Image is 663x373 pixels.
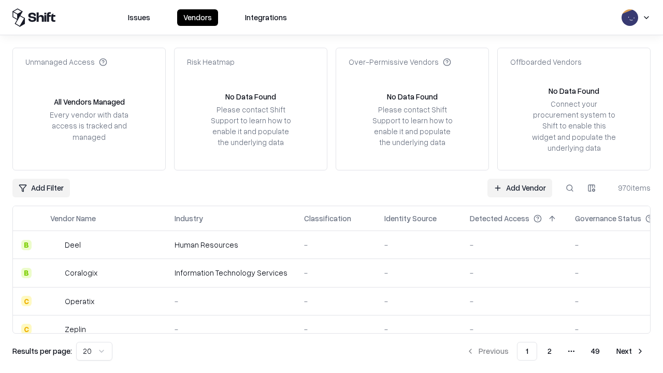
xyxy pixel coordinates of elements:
[539,342,560,361] button: 2
[175,296,287,307] div: -
[175,213,203,224] div: Industry
[50,240,61,250] img: Deel
[575,213,641,224] div: Governance Status
[239,9,293,26] button: Integrations
[122,9,156,26] button: Issues
[387,91,438,102] div: No Data Found
[12,346,72,356] p: Results per page:
[470,267,558,278] div: -
[225,91,276,102] div: No Data Found
[470,239,558,250] div: -
[208,104,294,148] div: Please contact Shift Support to learn how to enable it and populate the underlying data
[531,98,617,153] div: Connect your procurement system to Shift to enable this widget and populate the underlying data
[50,324,61,334] img: Zeplin
[510,56,582,67] div: Offboarded Vendors
[487,179,552,197] a: Add Vendor
[349,56,451,67] div: Over-Permissive Vendors
[304,213,351,224] div: Classification
[21,268,32,278] div: B
[21,324,32,334] div: C
[470,213,529,224] div: Detected Access
[12,179,70,197] button: Add Filter
[46,109,132,142] div: Every vendor with data access is tracked and managed
[384,213,437,224] div: Identity Source
[25,56,107,67] div: Unmanaged Access
[175,324,287,335] div: -
[369,104,455,148] div: Please contact Shift Support to learn how to enable it and populate the underlying data
[470,324,558,335] div: -
[609,182,651,193] div: 970 items
[175,267,287,278] div: Information Technology Services
[610,342,651,361] button: Next
[65,296,94,307] div: Operatix
[460,342,651,361] nav: pagination
[384,239,453,250] div: -
[384,324,453,335] div: -
[50,296,61,306] img: Operatix
[384,267,453,278] div: -
[304,239,368,250] div: -
[304,296,368,307] div: -
[175,239,287,250] div: Human Resources
[54,96,125,107] div: All Vendors Managed
[470,296,558,307] div: -
[583,342,608,361] button: 49
[304,324,368,335] div: -
[384,296,453,307] div: -
[50,268,61,278] img: Coralogix
[65,239,81,250] div: Deel
[65,267,97,278] div: Coralogix
[187,56,235,67] div: Risk Heatmap
[21,296,32,306] div: C
[549,85,599,96] div: No Data Found
[517,342,537,361] button: 1
[50,213,96,224] div: Vendor Name
[177,9,218,26] button: Vendors
[304,267,368,278] div: -
[21,240,32,250] div: B
[65,324,86,335] div: Zeplin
